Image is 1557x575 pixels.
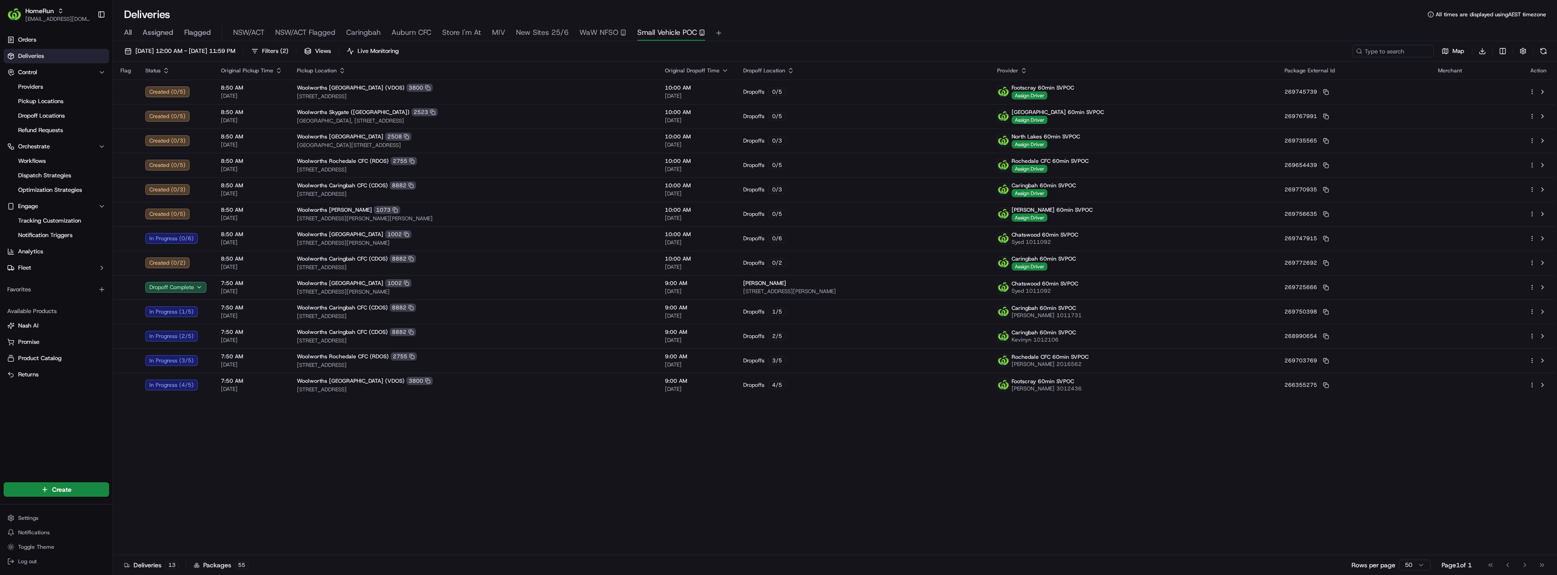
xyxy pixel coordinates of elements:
button: 269703769 [1285,357,1329,364]
button: 269747915 [1285,235,1329,242]
span: [STREET_ADDRESS][PERSON_NAME] [297,239,650,247]
a: Deliveries [4,49,109,63]
div: 3800 [406,377,433,385]
a: Pickup Locations [14,95,98,108]
span: [DATE] [221,312,282,319]
span: Flagged [184,27,211,38]
span: Small Vehicle POC [637,27,697,38]
span: Store I'm At [442,27,481,38]
span: Woolworths [GEOGRAPHIC_DATA] [297,280,383,287]
span: [DATE] [221,92,282,100]
div: 3800 [406,84,433,92]
span: Caringbah [346,27,381,38]
img: ww.png [998,208,1009,220]
span: 269770935 [1285,186,1317,193]
div: 0 / 2 [768,259,786,267]
span: [DATE] [665,117,729,124]
div: 8882 [390,255,416,263]
span: [STREET_ADDRESS] [297,337,650,344]
span: 10:00 AM [665,157,729,165]
span: Orders [18,36,36,44]
a: Workflows [14,155,98,167]
span: [DATE] [221,141,282,148]
div: 13 [165,561,179,569]
span: 7:50 AM [221,304,282,311]
div: Available Products [4,304,109,318]
span: [DATE] [221,190,282,197]
span: 8:50 AM [221,255,282,262]
img: ww.png [998,110,1009,122]
span: Status [145,67,161,74]
button: Settings [4,512,109,524]
div: 8882 [390,181,416,190]
span: Original Dropoff Time [665,67,720,74]
button: Refresh [1537,45,1550,57]
button: [DATE] 12:00 AM - [DATE] 11:59 PM [120,45,239,57]
span: HomeRun [25,6,54,15]
button: [EMAIL_ADDRESS][DOMAIN_NAME] [25,15,90,23]
img: ww.png [998,86,1009,98]
div: Deliveries [124,561,179,570]
span: 8:50 AM [221,109,282,116]
button: 269725666 [1285,284,1329,291]
button: Map [1438,45,1468,57]
span: [DATE] [221,214,282,222]
span: Dropoffs [743,186,764,193]
span: 8:50 AM [221,157,282,165]
span: 8:50 AM [221,182,282,189]
a: Product Catalog [7,354,105,362]
span: 7:50 AM [221,377,282,385]
span: Woolworths [GEOGRAPHIC_DATA] [297,231,383,238]
span: 7:50 AM [221,353,282,360]
span: 269735565 [1285,137,1317,144]
span: Provider [997,67,1018,74]
span: [PERSON_NAME] 1011731 [1012,312,1082,319]
a: Returns [7,371,105,379]
span: [PERSON_NAME] 3012436 [1012,385,1082,392]
span: Woolworths Caringbah CFC (CDOS) [297,328,388,336]
span: Dropoff Location [743,67,785,74]
span: Assign Driver [1012,116,1047,124]
button: Promise [4,335,109,349]
button: Control [4,65,109,80]
span: 269745739 [1285,88,1317,95]
span: Caringbah 60min SVPOC [1012,329,1076,336]
span: [DATE] [221,361,282,368]
button: 269770935 [1285,186,1329,193]
span: Dropoffs [743,381,764,389]
button: 266355275 [1285,381,1329,389]
button: Live Monitoring [343,45,403,57]
span: 9:00 AM [665,353,729,360]
span: [STREET_ADDRESS][PERSON_NAME] [743,288,983,295]
span: 10:00 AM [665,255,729,262]
span: 269767991 [1285,113,1317,120]
span: 9:00 AM [665,328,729,336]
div: Packages [194,561,248,570]
span: Auburn CFC [392,27,431,38]
span: Woolworths [PERSON_NAME] [297,206,372,214]
span: Map [1452,47,1464,55]
span: 269772692 [1285,259,1317,266]
span: [DATE] [665,141,729,148]
span: Product Catalog [18,354,62,362]
button: Create [4,482,109,497]
span: Caringbah 60min SVPOC [1012,182,1076,189]
span: Pickup Locations [18,97,63,105]
span: [DATE] [221,337,282,344]
span: Dropoffs [743,357,764,364]
span: Fleet [18,264,31,272]
span: [DATE] [665,337,729,344]
span: Chatswood 60min SVPOC [1012,280,1078,287]
img: ww.png [998,233,1009,244]
img: ww.png [998,355,1009,366]
input: Type to search [1352,45,1434,57]
button: 269756635 [1285,210,1329,218]
img: ww.png [998,281,1009,293]
span: [DATE] [221,288,282,295]
span: Chatswood 60min SVPOC [1012,231,1078,238]
span: [STREET_ADDRESS][PERSON_NAME][PERSON_NAME] [297,215,650,222]
span: 269756635 [1285,210,1317,218]
span: Deliveries [18,52,44,60]
span: Workflows [18,157,46,165]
